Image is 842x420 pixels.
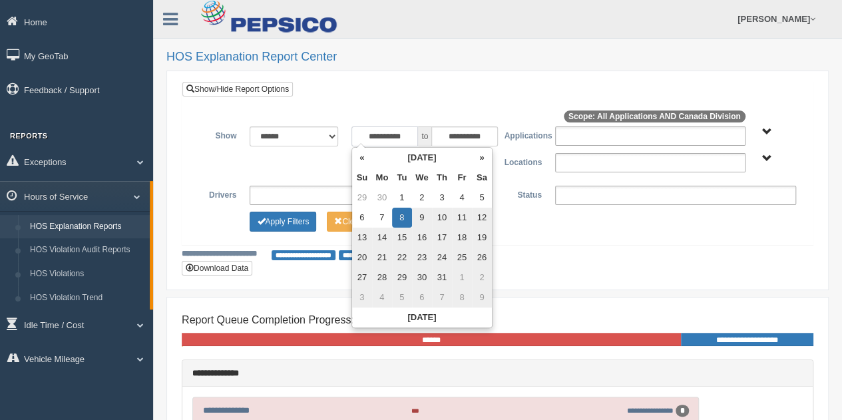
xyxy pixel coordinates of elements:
[192,186,243,202] label: Drivers
[472,168,492,188] th: Sa
[392,168,412,188] th: Tu
[432,208,452,228] td: 10
[372,168,392,188] th: Mo
[432,288,452,308] td: 7
[372,148,472,168] th: [DATE]
[412,248,432,268] td: 23
[372,188,392,208] td: 30
[352,248,372,268] td: 20
[352,268,372,288] td: 27
[472,148,492,168] th: »
[432,168,452,188] th: Th
[472,228,492,248] td: 19
[250,212,316,232] button: Change Filter Options
[352,228,372,248] td: 13
[452,248,472,268] td: 25
[327,212,393,232] button: Change Filter Options
[564,110,745,122] span: Scope: All Applications AND Canada Division
[452,188,472,208] td: 4
[392,248,412,268] td: 22
[24,262,150,286] a: HOS Violations
[372,248,392,268] td: 21
[412,228,432,248] td: 16
[412,288,432,308] td: 6
[432,188,452,208] td: 3
[24,238,150,262] a: HOS Violation Audit Reports
[166,51,829,64] h2: HOS Explanation Report Center
[472,208,492,228] td: 12
[432,228,452,248] td: 17
[412,168,432,188] th: We
[452,288,472,308] td: 8
[352,308,492,327] th: [DATE]
[412,188,432,208] td: 2
[372,268,392,288] td: 28
[472,268,492,288] td: 2
[24,286,150,310] a: HOS Violation Trend
[352,148,372,168] th: «
[497,126,548,142] label: Applications
[352,168,372,188] th: Su
[182,82,293,97] a: Show/Hide Report Options
[392,228,412,248] td: 15
[352,208,372,228] td: 6
[412,208,432,228] td: 9
[372,208,392,228] td: 7
[392,188,412,208] td: 1
[432,248,452,268] td: 24
[182,261,252,276] button: Download Data
[392,268,412,288] td: 29
[352,188,372,208] td: 29
[452,268,472,288] td: 1
[472,248,492,268] td: 26
[182,314,813,326] h4: Report Queue Completion Progress:
[372,228,392,248] td: 14
[432,268,452,288] td: 31
[352,288,372,308] td: 3
[412,268,432,288] td: 30
[472,288,492,308] td: 9
[418,126,431,146] span: to
[392,208,412,228] td: 8
[452,208,472,228] td: 11
[498,153,548,169] label: Locations
[192,126,243,142] label: Show
[452,228,472,248] td: 18
[392,288,412,308] td: 5
[24,215,150,239] a: HOS Explanation Reports
[372,288,392,308] td: 4
[452,168,472,188] th: Fr
[472,188,492,208] td: 5
[497,186,548,202] label: Status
